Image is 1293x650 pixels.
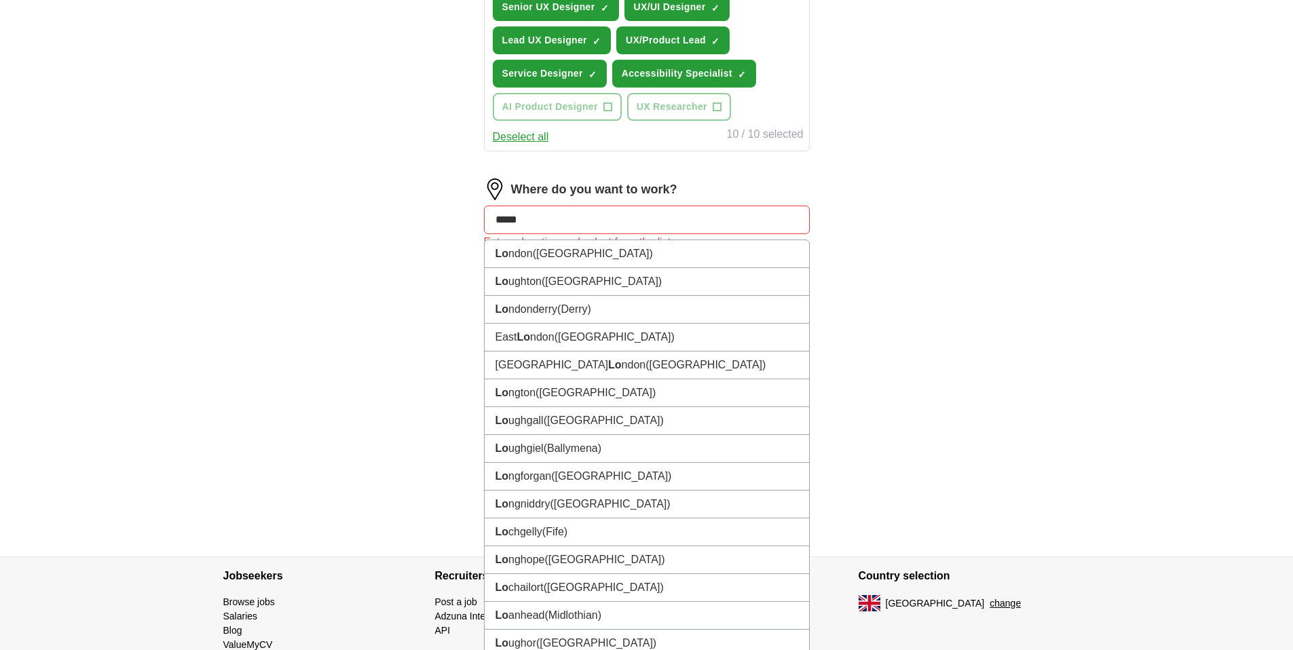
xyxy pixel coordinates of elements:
button: AI Product Designer [493,93,622,121]
a: Salaries [223,611,258,622]
strong: Lo [495,442,509,454]
li: ngton [485,379,809,407]
a: ValueMyCV [223,639,273,650]
span: ([GEOGRAPHIC_DATA]) [544,581,664,593]
span: ([GEOGRAPHIC_DATA]) [542,275,662,287]
button: change [990,596,1021,611]
a: Blog [223,625,242,636]
button: Deselect all [493,129,549,145]
span: (Midlothian) [544,609,601,621]
span: ✓ [738,69,746,80]
button: UX Researcher [627,93,731,121]
a: Adzuna Intelligence [435,611,518,622]
strong: Lo [495,609,509,621]
span: ([GEOGRAPHIC_DATA]) [544,554,664,565]
strong: Lo [495,554,509,565]
img: location.png [484,178,506,200]
div: Enter a location and select from the list [484,234,810,250]
li: nghope [485,546,809,574]
span: ✓ [588,69,597,80]
span: UX Researcher [637,100,707,114]
span: ✓ [601,3,609,14]
li: chailort [485,574,809,602]
li: anhead [485,602,809,630]
strong: Lo [495,498,509,510]
button: Service Designer✓ [493,60,607,88]
button: Accessibility Specialist✓ [612,60,756,88]
strong: Lo [495,303,509,315]
span: Service Designer [502,66,583,81]
span: Accessibility Specialist [622,66,732,81]
h4: Country selection [859,557,1070,595]
span: ✓ [593,36,601,47]
span: UX/Product Lead [626,33,706,47]
span: Lead UX Designer [502,33,587,47]
strong: Lo [517,331,531,343]
span: [GEOGRAPHIC_DATA] [886,596,985,611]
li: ndonderry [485,296,809,324]
span: ✓ [711,3,719,14]
a: Post a job [435,596,477,607]
strong: Lo [495,275,509,287]
strong: Lo [495,248,509,259]
li: ngforgan [485,463,809,491]
li: East ndon [485,324,809,351]
li: ughgall [485,407,809,435]
strong: Lo [495,470,509,482]
label: Where do you want to work? [511,180,677,199]
span: ([GEOGRAPHIC_DATA]) [536,387,656,398]
strong: Lo [495,526,509,537]
button: UX/Product Lead✓ [616,26,730,54]
span: (Ballymena) [544,442,601,454]
span: ([GEOGRAPHIC_DATA]) [544,415,664,426]
strong: Lo [495,387,509,398]
li: ndon [485,240,809,268]
span: ([GEOGRAPHIC_DATA]) [645,359,766,370]
span: ([GEOGRAPHIC_DATA]) [555,331,675,343]
span: ([GEOGRAPHIC_DATA]) [551,470,671,482]
img: UK flag [859,595,880,611]
span: AI Product Designer [502,100,598,114]
span: ([GEOGRAPHIC_DATA]) [550,498,670,510]
li: ngniddry [485,491,809,518]
span: ✓ [711,36,719,47]
li: chgelly [485,518,809,546]
span: (Derry) [557,303,591,315]
li: ughton [485,268,809,296]
strong: Lo [608,359,622,370]
div: 10 / 10 selected [727,126,804,145]
a: Browse jobs [223,596,275,607]
strong: Lo [495,637,509,649]
span: ([GEOGRAPHIC_DATA]) [536,637,656,649]
button: Lead UX Designer✓ [493,26,611,54]
span: ([GEOGRAPHIC_DATA]) [533,248,653,259]
strong: Lo [495,581,509,593]
li: [GEOGRAPHIC_DATA] ndon [485,351,809,379]
a: API [435,625,451,636]
span: (Fife) [542,526,567,537]
strong: Lo [495,415,509,426]
li: ughgiel [485,435,809,463]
